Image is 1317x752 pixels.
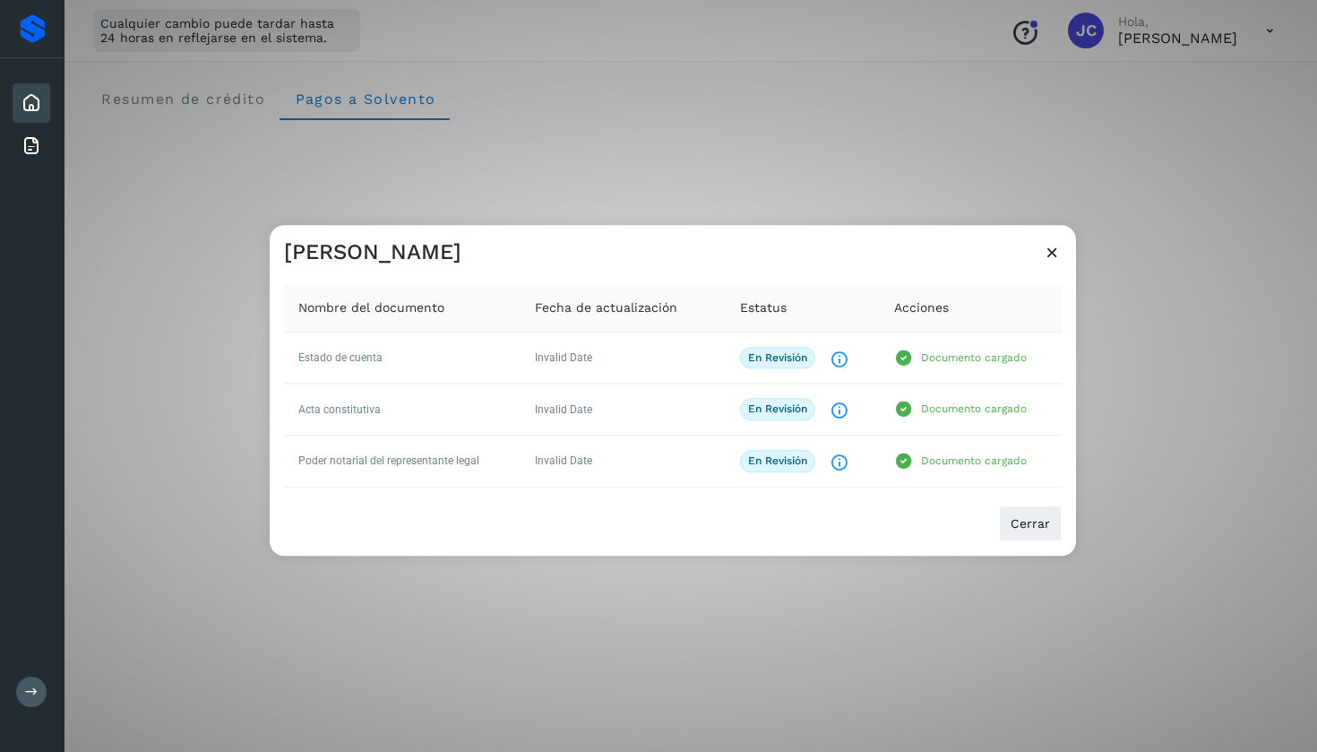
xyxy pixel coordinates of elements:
[298,351,383,364] span: Estado de cuenta
[535,298,677,317] span: Fecha de actualización
[740,298,787,317] span: Estatus
[921,351,1027,364] p: Documento cargado
[921,403,1027,416] p: Documento cargado
[1011,517,1050,530] span: Cerrar
[535,351,592,364] span: Invalid Date
[284,239,461,265] h3: [PERSON_NAME]
[13,83,50,123] div: Inicio
[748,351,807,364] p: En revisión
[921,455,1027,468] p: Documento cargado
[298,298,444,317] span: Nombre del documento
[748,455,807,468] p: En revisión
[748,403,807,416] p: En revisión
[535,403,592,416] span: Invalid Date
[999,506,1062,541] button: Cerrar
[894,298,949,317] span: Acciones
[298,403,381,416] span: Acta constitutiva
[298,455,479,468] span: Poder notarial del representante legal
[13,126,50,166] div: Facturas
[535,455,592,468] span: Invalid Date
